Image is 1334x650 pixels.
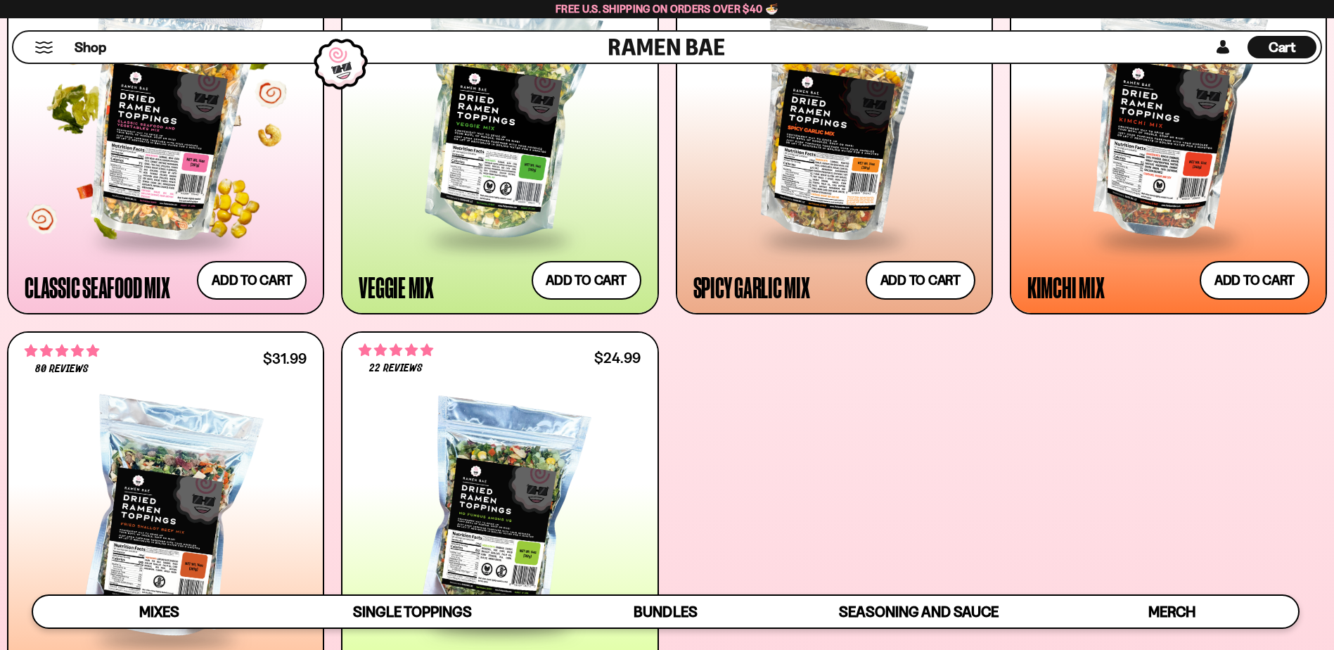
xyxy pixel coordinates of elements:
[139,603,179,620] span: Mixes
[75,38,106,57] span: Shop
[1200,261,1309,300] button: Add to cart
[1045,596,1298,627] a: Merch
[1248,32,1316,63] div: Cart
[539,596,793,627] a: Bundles
[263,352,307,365] div: $31.99
[25,342,99,360] span: 4.82 stars
[369,363,423,374] span: 22 reviews
[1027,274,1105,300] div: Kimchi Mix
[839,603,999,620] span: Seasoning and Sauce
[556,2,778,15] span: Free U.S. Shipping on Orders over $40 🍜
[359,341,433,359] span: 4.82 stars
[866,261,975,300] button: Add to cart
[1148,603,1195,620] span: Merch
[75,36,106,58] a: Shop
[25,274,169,300] div: Classic Seafood Mix
[359,274,434,300] div: Veggie Mix
[286,596,539,627] a: Single Toppings
[353,603,472,620] span: Single Toppings
[532,261,641,300] button: Add to cart
[33,596,286,627] a: Mixes
[197,261,307,300] button: Add to cart
[35,364,89,375] span: 80 reviews
[594,351,641,364] div: $24.99
[1269,39,1296,56] span: Cart
[34,42,53,53] button: Mobile Menu Trigger
[792,596,1045,627] a: Seasoning and Sauce
[634,603,697,620] span: Bundles
[693,274,810,300] div: Spicy Garlic Mix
